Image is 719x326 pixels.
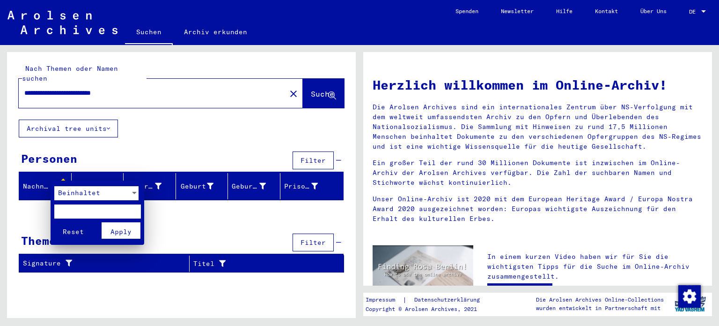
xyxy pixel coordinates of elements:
span: Beinhaltet [58,189,100,197]
img: Zustimmung ändern [678,285,701,308]
button: Apply [102,222,140,239]
button: Reset [54,222,93,239]
span: Reset [63,227,84,236]
span: Apply [110,227,132,236]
